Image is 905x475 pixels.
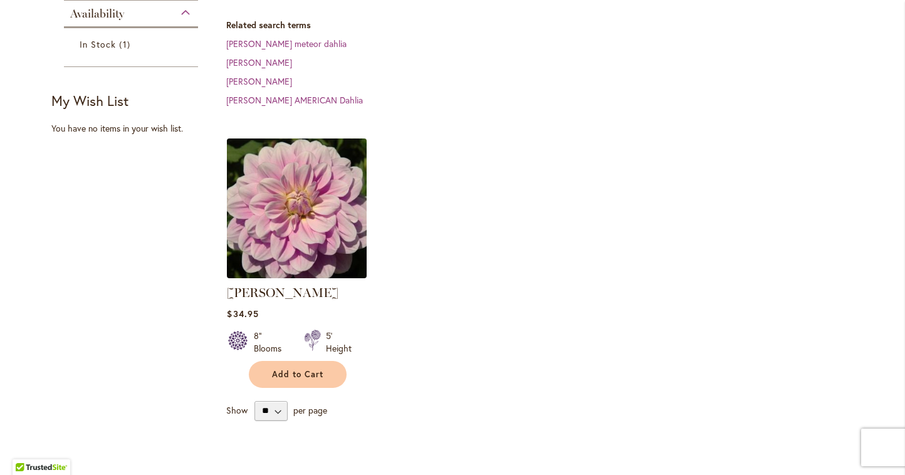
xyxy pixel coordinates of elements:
span: Availability [70,7,124,21]
span: In Stock [80,38,116,50]
span: 1 [119,38,133,51]
a: Randi Dawn [227,269,367,281]
img: Randi Dawn [224,135,370,281]
span: per page [293,404,327,415]
a: [PERSON_NAME] AMERICAN Dahlia [226,94,363,106]
strong: My Wish List [51,91,128,110]
a: [PERSON_NAME] [226,56,292,68]
span: Show [226,404,248,415]
dt: Related search terms [226,19,854,31]
a: [PERSON_NAME] meteor dahlia [226,38,347,50]
span: $34.95 [227,308,258,320]
div: You have no items in your wish list. [51,122,219,135]
button: Add to Cart [249,361,347,388]
div: 5' Height [326,330,352,355]
span: Add to Cart [272,369,323,380]
iframe: Launch Accessibility Center [9,431,44,466]
a: [PERSON_NAME] [226,75,292,87]
a: [PERSON_NAME] [227,285,338,300]
a: In Stock 1 [80,38,186,51]
div: 8" Blooms [254,330,289,355]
